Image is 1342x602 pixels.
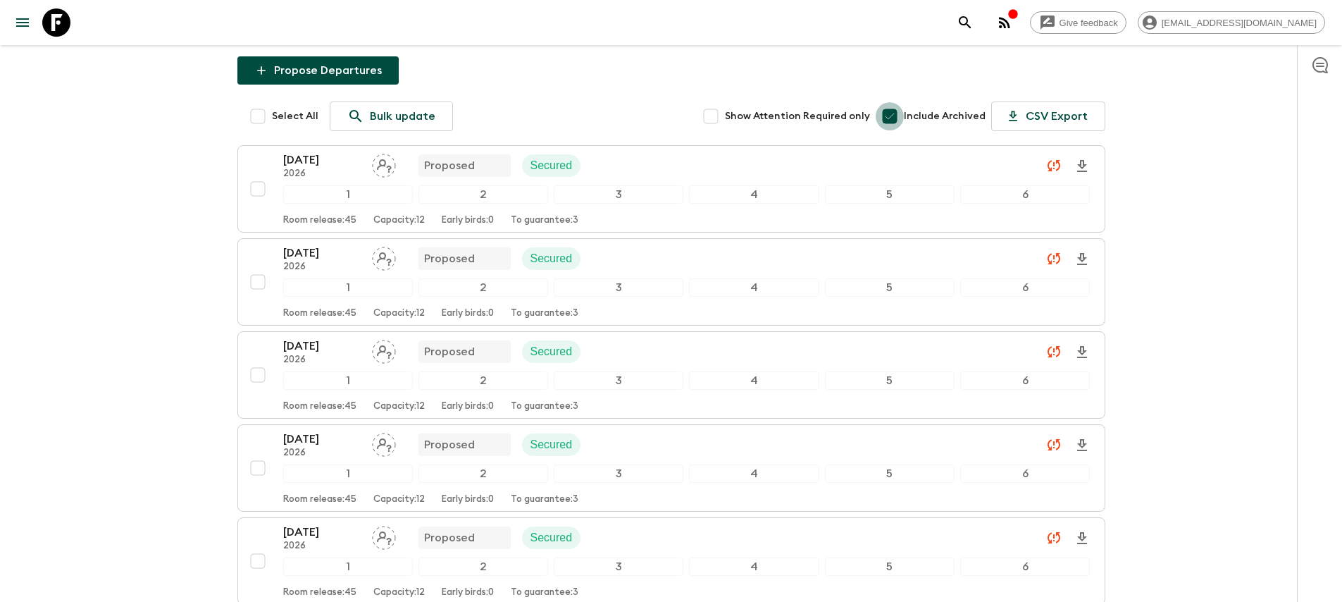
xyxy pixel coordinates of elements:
svg: Unable to sync - Check prices and secured [1045,157,1062,174]
button: search adventures [951,8,979,37]
button: [DATE]2026Assign pack leaderProposedSecured123456Room release:45Capacity:12Early birds:0To guaran... [237,424,1105,512]
div: 5 [825,185,955,204]
p: Early birds: 0 [442,587,494,598]
p: 2026 [283,355,361,366]
p: Room release: 45 [283,401,356,412]
p: 2026 [283,168,361,180]
svg: Unable to sync - Check prices and secured [1045,343,1062,360]
div: Secured [522,154,581,177]
p: Capacity: 12 [373,215,425,226]
p: [DATE] [283,152,361,168]
p: Early birds: 0 [442,494,494,505]
p: Secured [530,436,573,453]
button: menu [8,8,37,37]
div: 3 [554,278,683,297]
div: 2 [418,465,548,483]
div: 1 [283,278,413,297]
div: 3 [554,371,683,390]
div: 5 [825,465,955,483]
div: 6 [960,371,1090,390]
svg: Unable to sync - Check prices and secured [1045,250,1062,267]
svg: Download Onboarding [1074,344,1091,361]
svg: Unable to sync - Check prices and secured [1045,436,1062,453]
p: [DATE] [283,245,361,262]
p: To guarantee: 3 [511,587,578,598]
p: Secured [530,250,573,267]
div: 1 [283,465,413,483]
button: Propose Departures [237,56,399,85]
button: [DATE]2026Assign pack leaderProposedSecured123456Room release:45Capacity:12Early birds:0To guaran... [237,145,1105,233]
div: 1 [283,558,413,576]
div: 5 [825,371,955,390]
span: Assign pack leader [372,530,396,541]
p: Room release: 45 [283,308,356,319]
svg: Unable to sync - Check prices and secured [1045,529,1062,546]
p: To guarantee: 3 [511,308,578,319]
div: 4 [689,465,819,483]
div: Secured [522,340,581,363]
span: Show Attention Required only [725,109,870,123]
div: 3 [554,558,683,576]
span: Assign pack leader [372,437,396,448]
a: Bulk update [330,102,453,131]
div: 2 [418,278,548,297]
div: 3 [554,185,683,204]
p: Bulk update [370,108,435,125]
div: Secured [522,527,581,549]
p: Secured [530,343,573,360]
span: Give feedback [1052,18,1126,28]
p: 2026 [283,448,361,459]
button: CSV Export [991,102,1105,131]
div: 2 [418,558,548,576]
span: Assign pack leader [372,158,396,169]
div: [EMAIL_ADDRESS][DOMAIN_NAME] [1138,11,1325,34]
div: 4 [689,371,819,390]
p: Capacity: 12 [373,401,425,412]
p: Secured [530,529,573,546]
p: 2026 [283,262,361,273]
a: Give feedback [1030,11,1126,34]
div: 6 [960,465,1090,483]
p: Proposed [424,157,475,174]
p: 2026 [283,541,361,552]
span: Include Archived [904,109,986,123]
p: [DATE] [283,338,361,355]
p: [DATE] [283,431,361,448]
p: Capacity: 12 [373,587,425,598]
div: Secured [522,247,581,270]
svg: Download Onboarding [1074,530,1091,547]
p: Proposed [424,343,475,360]
p: Proposed [424,529,475,546]
p: Early birds: 0 [442,215,494,226]
p: Early birds: 0 [442,401,494,412]
div: 1 [283,185,413,204]
span: Select All [272,109,318,123]
p: Room release: 45 [283,215,356,226]
p: Secured [530,157,573,174]
svg: Download Onboarding [1074,158,1091,175]
div: 2 [418,185,548,204]
svg: Download Onboarding [1074,251,1091,268]
button: [DATE]2026Assign pack leaderProposedSecured123456Room release:45Capacity:12Early birds:0To guaran... [237,238,1105,326]
p: Early birds: 0 [442,308,494,319]
button: [DATE]2026Assign pack leaderProposedSecured123456Room release:45Capacity:12Early birds:0To guaran... [237,331,1105,419]
div: 6 [960,558,1090,576]
p: Capacity: 12 [373,494,425,505]
div: 4 [689,558,819,576]
p: [DATE] [283,524,361,541]
p: Room release: 45 [283,494,356,505]
p: To guarantee: 3 [511,215,578,226]
div: 6 [960,185,1090,204]
span: Assign pack leader [372,251,396,262]
div: Secured [522,434,581,456]
p: To guarantee: 3 [511,401,578,412]
span: Assign pack leader [372,344,396,355]
div: 5 [825,278,955,297]
div: 4 [689,185,819,204]
span: [EMAIL_ADDRESS][DOMAIN_NAME] [1154,18,1324,28]
div: 5 [825,558,955,576]
svg: Download Onboarding [1074,437,1091,454]
p: Room release: 45 [283,587,356,598]
p: Capacity: 12 [373,308,425,319]
p: Proposed [424,250,475,267]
